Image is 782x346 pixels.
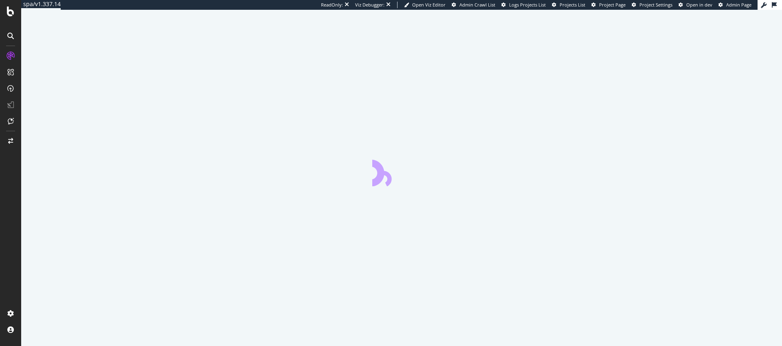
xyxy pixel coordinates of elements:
span: Logs Projects List [509,2,546,8]
a: Logs Projects List [501,2,546,8]
a: Admin Crawl List [452,2,495,8]
a: Project Page [591,2,626,8]
a: Open in dev [679,2,712,8]
div: animation [372,157,431,186]
div: Viz Debugger: [355,2,384,8]
span: Admin Crawl List [459,2,495,8]
span: Open in dev [686,2,712,8]
span: Project Settings [639,2,672,8]
span: Open Viz Editor [412,2,446,8]
span: Project Page [599,2,626,8]
a: Open Viz Editor [404,2,446,8]
a: Projects List [552,2,585,8]
span: Projects List [560,2,585,8]
span: Admin Page [726,2,751,8]
a: Admin Page [718,2,751,8]
a: Project Settings [632,2,672,8]
div: ReadOnly: [321,2,343,8]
